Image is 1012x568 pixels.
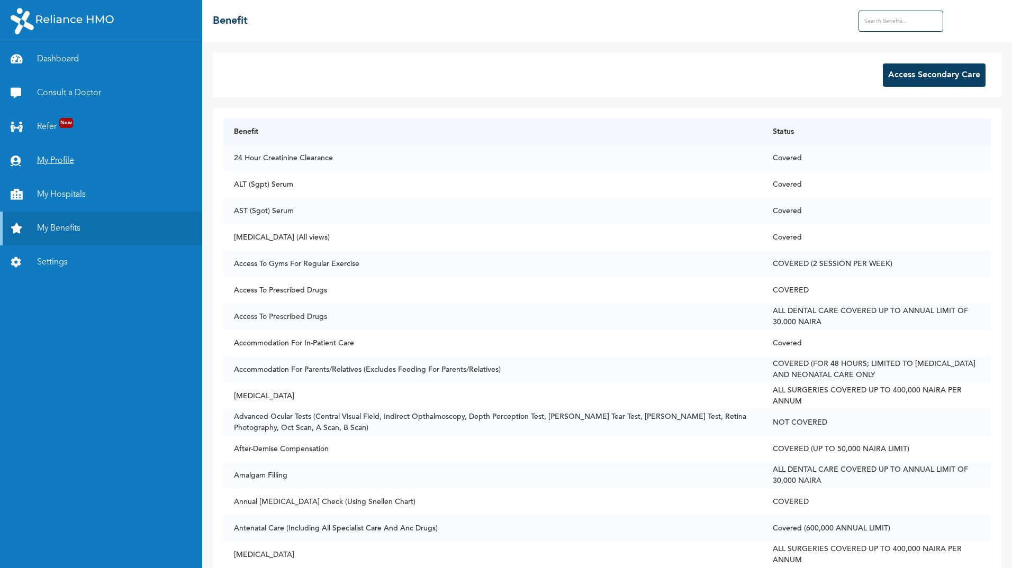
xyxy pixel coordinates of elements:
td: Accommodation For In-Patient Care [223,330,762,356]
td: Covered [762,171,991,198]
td: Access To Gyms For Regular Exercise [223,251,762,277]
td: Accommodation For Parents/Relatives (Excludes Feeding For Parents/Relatives) [223,356,762,383]
th: Status [762,118,991,145]
td: ALL DENTAL CARE COVERED UP TO ANNUAL LIMIT OF 30,000 NAIRA [762,304,991,330]
td: ALL DENTAL CARE COVERED UP TO ANNUAL LIMIT OF 30,000 NAIRA [762,462,991,489]
td: AST (Sgot) Serum [223,198,762,224]
td: COVERED (UP TO 50,000 NAIRA LIMIT) [762,436,991,462]
h2: Benefit [213,13,248,29]
td: NOT COVERED [762,409,991,436]
td: Covered (600,000 ANNUAL LIMIT) [762,515,991,542]
td: 24 Hour Creatinine Clearance [223,145,762,171]
button: Access Secondary Care [883,63,986,87]
td: ALL SURGERIES COVERED UP TO 400,000 NAIRA PER ANNUM [762,542,991,568]
td: Amalgam Filling [223,462,762,489]
th: Benefit [223,118,762,145]
td: COVERED [762,277,991,304]
td: Covered [762,145,991,171]
td: Access To Prescribed Drugs [223,304,762,330]
td: After-Demise Compensation [223,436,762,462]
td: [MEDICAL_DATA] [223,383,762,409]
td: Annual [MEDICAL_DATA] Check (Using Snellen Chart) [223,489,762,515]
td: COVERED (2 SESSION PER WEEK) [762,251,991,277]
td: Antenatal Care (Including All Specialist Care And Anc Drugs) [223,515,762,542]
td: [MEDICAL_DATA] [223,542,762,568]
td: Covered [762,224,991,251]
td: [MEDICAL_DATA] (All views) [223,224,762,251]
td: COVERED [762,489,991,515]
td: Covered [762,330,991,356]
img: RelianceHMO's Logo [11,8,114,34]
input: Search Benefits... [859,11,943,32]
td: Advanced Ocular Tests (Central Visual Field, Indirect Opthalmoscopy, Depth Perception Test, [PERS... [223,409,762,436]
td: ALL SURGERIES COVERED UP TO 400,000 NAIRA PER ANNUM [762,383,991,409]
td: ALT (Sgpt) Serum [223,171,762,198]
td: COVERED (FOR 48 HOURS; LIMITED TO [MEDICAL_DATA] AND NEONATAL CARE ONLY [762,356,991,383]
td: Covered [762,198,991,224]
td: Access To Prescribed Drugs [223,277,762,304]
span: New [59,118,73,128]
